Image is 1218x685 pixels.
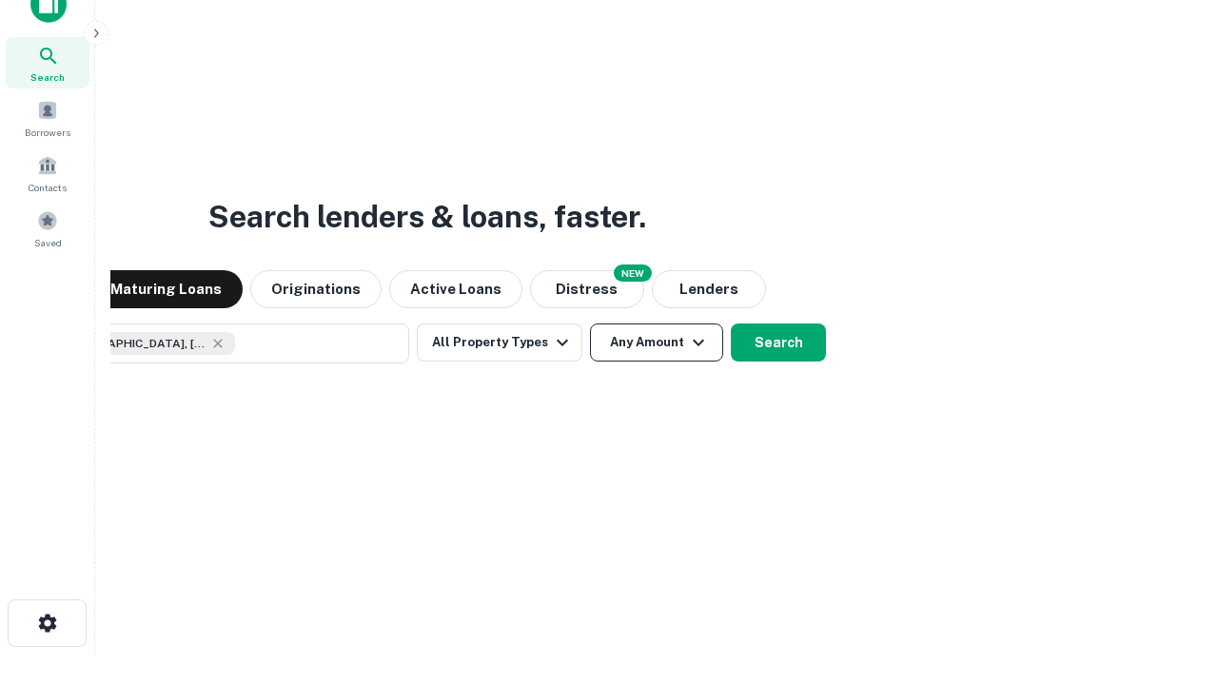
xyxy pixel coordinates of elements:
h3: Search lenders & loans, faster. [208,194,646,240]
div: NEW [614,264,652,282]
button: Maturing Loans [89,270,243,308]
button: Search [731,323,826,362]
button: All Property Types [417,323,582,362]
button: Active Loans [389,270,522,308]
iframe: Chat Widget [1123,533,1218,624]
a: Saved [6,203,89,254]
span: Search [30,69,65,85]
span: Saved [34,235,62,250]
a: Search [6,37,89,88]
button: [GEOGRAPHIC_DATA], [GEOGRAPHIC_DATA], [GEOGRAPHIC_DATA] [29,323,409,363]
button: Search distressed loans with lien and other non-mortgage details. [530,270,644,308]
a: Contacts [6,147,89,199]
button: Lenders [652,270,766,308]
span: Borrowers [25,125,70,140]
a: Borrowers [6,92,89,144]
button: Any Amount [590,323,723,362]
span: [GEOGRAPHIC_DATA], [GEOGRAPHIC_DATA], [GEOGRAPHIC_DATA] [64,335,206,352]
button: Originations [250,270,382,308]
span: Contacts [29,180,67,195]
